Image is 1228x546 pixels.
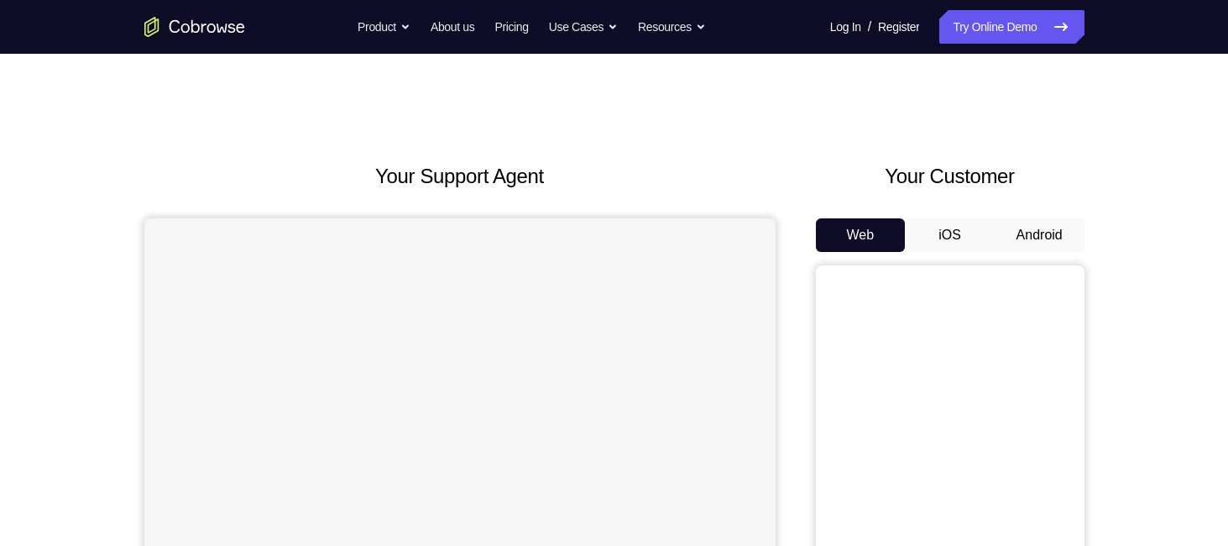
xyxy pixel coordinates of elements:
a: Pricing [494,10,528,44]
h2: Your Customer [816,161,1084,192]
a: About us [431,10,474,44]
button: Web [816,218,906,252]
a: Try Online Demo [939,10,1084,44]
h2: Your Support Agent [144,161,776,192]
a: Log In [830,10,861,44]
span: / [868,17,871,37]
button: iOS [905,218,995,252]
a: Register [878,10,919,44]
a: Go to the home page [144,17,245,37]
button: Android [995,218,1084,252]
button: Use Cases [549,10,618,44]
button: Product [358,10,410,44]
button: Resources [638,10,706,44]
